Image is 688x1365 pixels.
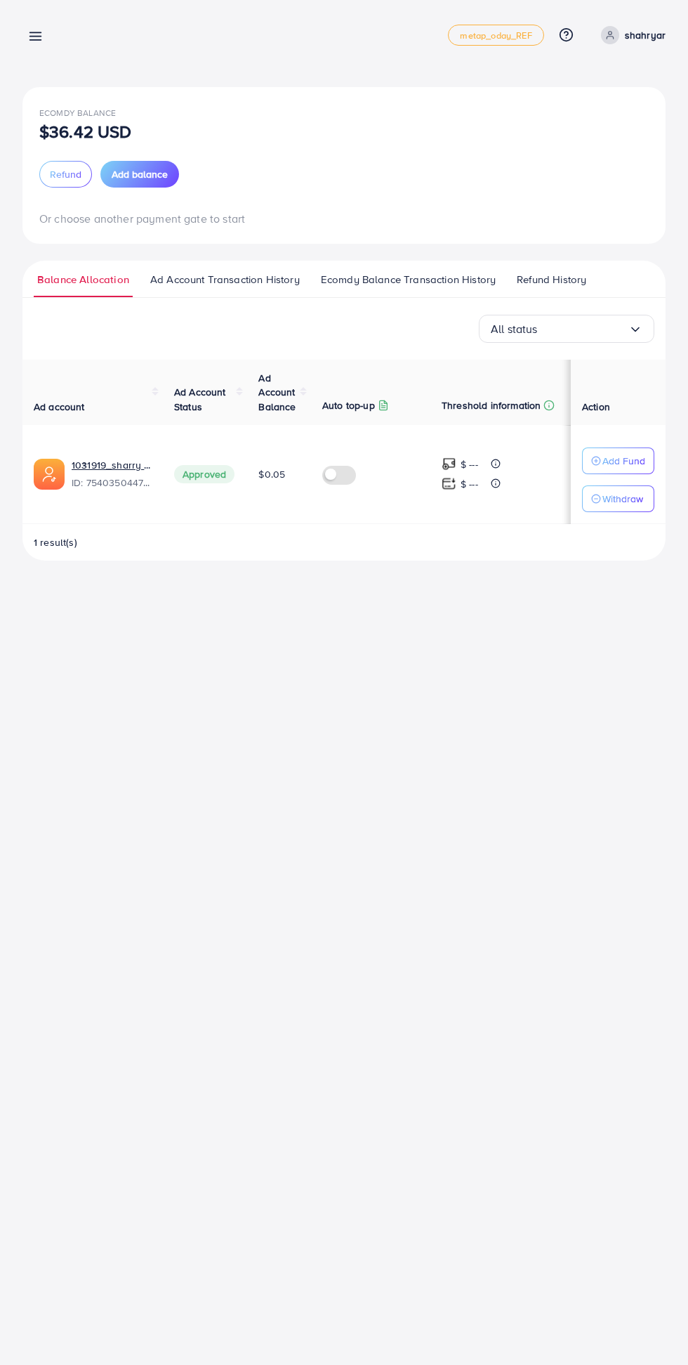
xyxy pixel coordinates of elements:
[112,167,168,181] span: Add balance
[72,476,152,490] span: ID: 7540350447681863698
[50,167,81,181] span: Refund
[37,272,129,287] span: Balance Allocation
[39,161,92,188] button: Refund
[491,318,538,340] span: All status
[448,25,543,46] a: metap_oday_REF
[258,467,285,481] span: $0.05
[39,123,132,140] p: $36.42 USD
[34,459,65,490] img: ic-ads-acc.e4c84228.svg
[39,107,116,119] span: Ecomdy Balance
[72,458,152,472] a: 1031919_sharry mughal_1755624852344
[442,476,456,491] img: top-up amount
[461,476,478,492] p: $ ---
[100,161,179,188] button: Add balance
[479,315,654,343] div: Search for option
[322,397,375,414] p: Auto top-up
[460,31,531,40] span: metap_oday_REF
[582,400,610,414] span: Action
[602,452,645,469] p: Add Fund
[174,465,234,483] span: Approved
[321,272,496,287] span: Ecomdy Balance Transaction History
[517,272,586,287] span: Refund History
[538,318,628,340] input: Search for option
[442,397,541,414] p: Threshold information
[72,458,152,490] div: <span class='underline'>1031919_sharry mughal_1755624852344</span></br>7540350447681863698
[442,457,456,471] img: top-up amount
[34,400,85,414] span: Ad account
[595,26,666,44] a: shahryar
[150,272,300,287] span: Ad Account Transaction History
[625,27,666,44] p: shahryar
[602,490,643,507] p: Withdraw
[34,535,77,549] span: 1 result(s)
[582,485,654,512] button: Withdraw
[174,385,226,413] span: Ad Account Status
[258,371,296,414] span: Ad Account Balance
[39,210,649,227] p: Or choose another payment gate to start
[461,456,478,473] p: $ ---
[582,448,654,474] button: Add Fund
